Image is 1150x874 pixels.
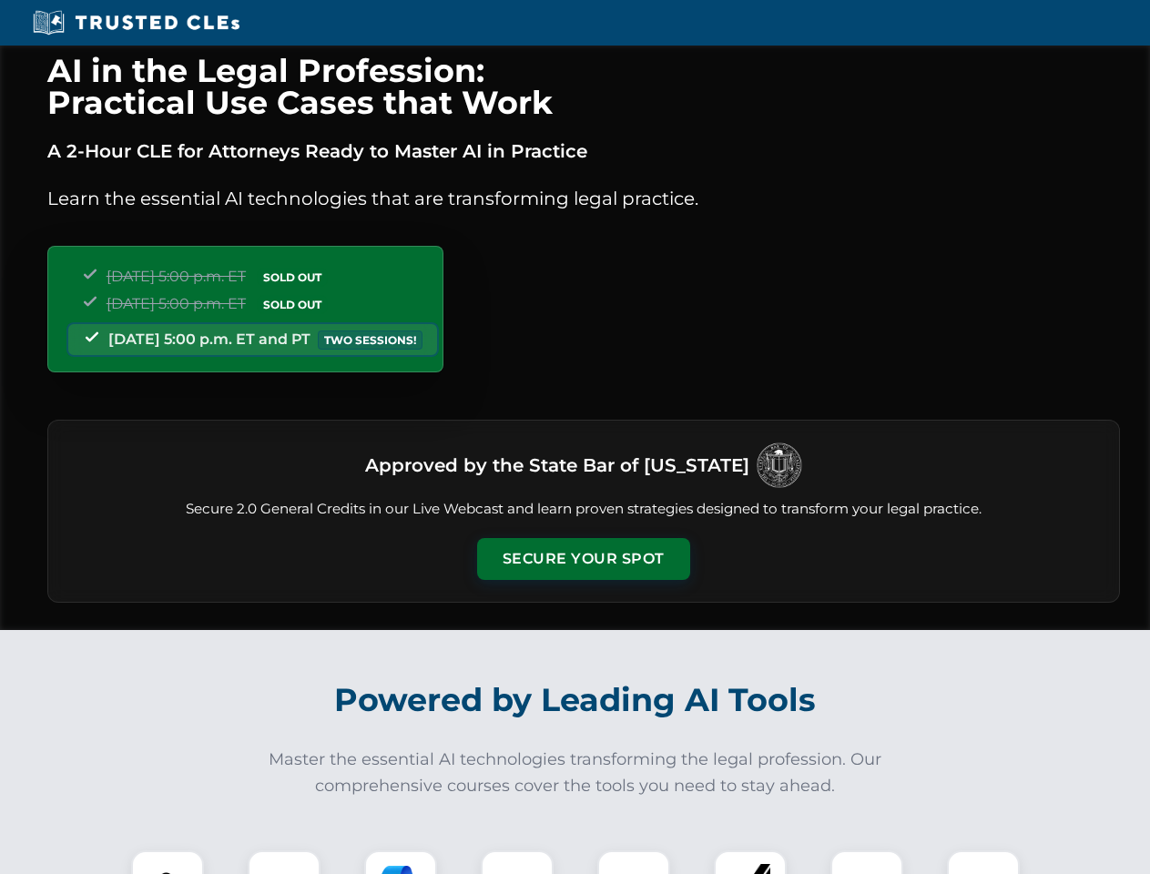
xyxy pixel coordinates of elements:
img: Logo [757,442,802,488]
p: Secure 2.0 General Credits in our Live Webcast and learn proven strategies designed to transform ... [70,499,1097,520]
h1: AI in the Legal Profession: Practical Use Cases that Work [47,55,1120,118]
span: [DATE] 5:00 p.m. ET [107,268,246,285]
span: [DATE] 5:00 p.m. ET [107,295,246,312]
button: Secure Your Spot [477,538,690,580]
span: SOLD OUT [257,295,328,314]
img: Trusted CLEs [27,9,245,36]
p: Learn the essential AI technologies that are transforming legal practice. [47,184,1120,213]
p: A 2-Hour CLE for Attorneys Ready to Master AI in Practice [47,137,1120,166]
p: Master the essential AI technologies transforming the legal profession. Our comprehensive courses... [257,747,894,799]
h3: Approved by the State Bar of [US_STATE] [365,449,749,482]
h2: Powered by Leading AI Tools [71,668,1080,732]
span: SOLD OUT [257,268,328,287]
